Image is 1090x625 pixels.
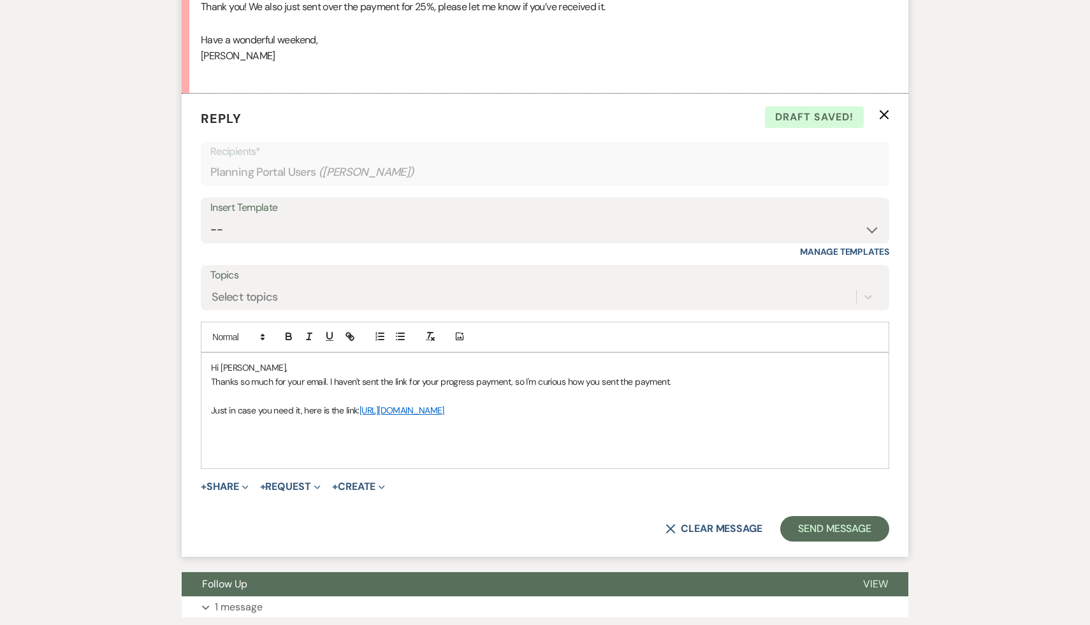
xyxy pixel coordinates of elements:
p: Thanks so much for your email. I haven't sent the link for your progress payment, so I'm curious ... [211,375,879,389]
span: Follow Up [202,577,247,591]
p: Hi [PERSON_NAME], [211,361,879,375]
p: [PERSON_NAME] [201,48,889,64]
a: [URL][DOMAIN_NAME] [360,405,444,416]
p: Recipients* [210,143,880,160]
button: Create [332,482,385,492]
div: Insert Template [210,199,880,217]
button: Clear message [665,524,762,534]
span: Reply [201,110,242,127]
div: Planning Portal Users [210,160,880,185]
p: Have a wonderful weekend, [201,32,889,48]
button: Request [260,482,321,492]
span: View [863,577,888,591]
div: Select topics [212,288,278,305]
a: Manage Templates [800,246,889,257]
span: Draft saved! [765,106,864,128]
span: + [201,482,207,492]
button: Share [201,482,249,492]
button: Send Message [780,516,889,542]
span: + [260,482,266,492]
button: Follow Up [182,572,843,596]
span: ( [PERSON_NAME] ) [319,164,414,181]
p: Just in case you need it, here is the link: [211,403,879,417]
button: View [843,572,908,596]
span: + [332,482,338,492]
label: Topics [210,266,880,285]
p: 1 message [215,599,263,615]
button: 1 message [182,596,908,618]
